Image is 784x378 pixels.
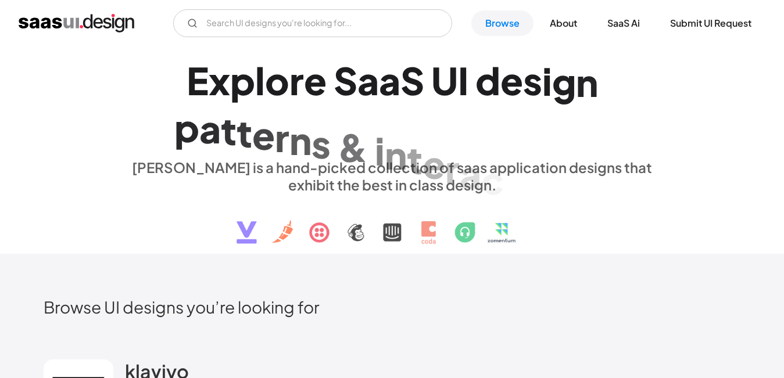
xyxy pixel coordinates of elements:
div: r [275,116,289,160]
div: a [199,107,221,152]
a: Submit UI Request [656,10,765,36]
div: r [445,147,460,192]
div: e [304,58,327,103]
div: d [475,58,500,103]
div: i [375,129,385,174]
div: a [357,58,379,103]
div: s [523,58,542,103]
div: x [209,58,230,103]
div: a [379,58,400,103]
input: Search UI designs you're looking for... [173,9,452,37]
div: o [265,58,289,103]
div: l [255,58,265,103]
div: S [334,58,357,103]
a: SaaS Ai [593,10,654,36]
div: t [407,137,423,182]
div: t [237,110,252,155]
img: text, icon, saas logo [216,193,568,254]
div: e [423,142,445,186]
div: & [338,125,368,170]
div: E [187,58,209,103]
h1: Explore SaaS UI design patterns & interactions. [125,58,660,147]
a: home [19,14,134,33]
a: About [536,10,591,36]
div: e [252,113,275,157]
div: [PERSON_NAME] is a hand-picked collection of saas application designs that exhibit the best in cl... [125,159,660,193]
h2: Browse UI designs you’re looking for [44,297,741,317]
div: i [542,58,552,103]
div: p [230,58,255,103]
form: Email Form [173,9,452,37]
div: I [458,58,468,103]
div: U [431,58,458,103]
div: n [576,60,598,105]
div: c [481,157,504,202]
div: n [289,118,312,163]
div: s [312,121,331,166]
div: g [552,59,576,103]
div: S [400,58,424,103]
div: a [460,152,481,197]
a: Browse [471,10,534,36]
div: p [174,105,199,150]
div: r [289,58,304,103]
div: e [500,58,523,103]
div: n [385,133,407,178]
div: t [221,109,237,153]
